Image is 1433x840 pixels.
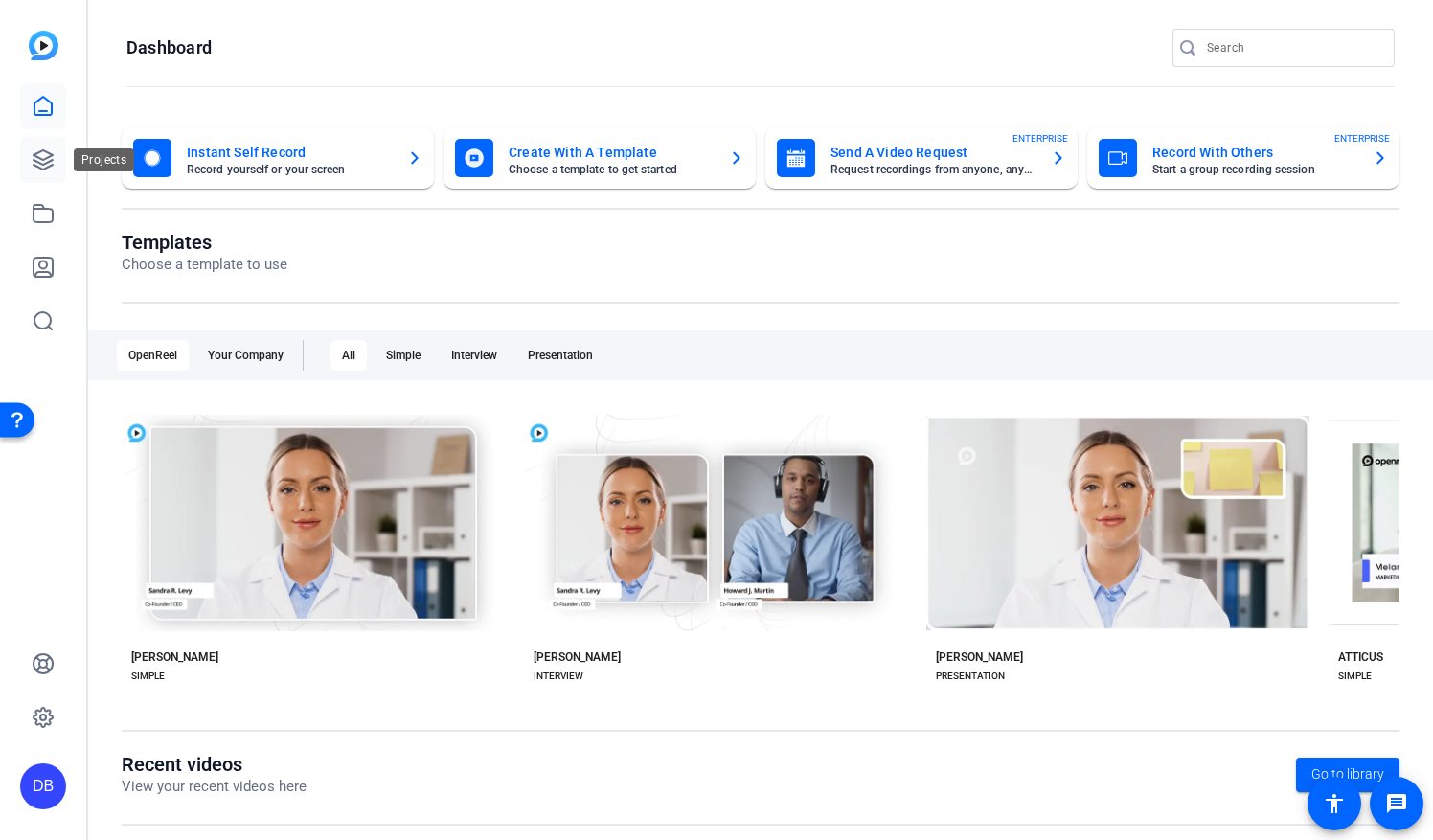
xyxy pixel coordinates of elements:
p: View your recent videos here [122,776,307,798]
button: Record With OthersStart a group recording sessionENTERPRISE [1087,127,1399,189]
span: ENTERPRISE [1334,131,1390,146]
h1: Dashboard [126,36,212,59]
div: [PERSON_NAME] [131,649,218,665]
button: Create With A TemplateChoose a template to get started [444,127,756,189]
mat-card-title: Create With A Template [509,141,714,164]
div: [PERSON_NAME] [936,649,1023,665]
a: Go to library [1296,758,1399,792]
div: Interview [440,340,509,371]
div: [PERSON_NAME] [534,649,621,665]
div: All [330,340,367,371]
img: blue-gradient.svg [29,31,58,60]
button: Instant Self RecordRecord yourself or your screen [122,127,434,189]
div: SIMPLE [1338,669,1372,684]
input: Search [1207,36,1379,59]
mat-card-subtitle: Request recordings from anyone, anywhere [830,164,1035,175]
mat-icon: message [1385,792,1408,815]
div: ATTICUS [1338,649,1383,665]
span: ENTERPRISE [1012,131,1068,146]
div: Your Company [196,340,295,371]
mat-card-subtitle: Choose a template to get started [509,164,714,175]
div: SIMPLE [131,669,165,684]
div: OpenReel [117,340,189,371]
p: Choose a template to use [122,254,287,276]
div: Projects [74,148,134,171]
h1: Recent videos [122,753,307,776]
div: PRESENTATION [936,669,1005,684]
div: DB [20,763,66,809]
div: Simple [375,340,432,371]
mat-card-subtitle: Record yourself or your screen [187,164,392,175]
mat-card-title: Instant Self Record [187,141,392,164]
div: INTERVIEW [534,669,583,684]
mat-card-subtitle: Start a group recording session [1152,164,1357,175]
h1: Templates [122,231,287,254]
mat-icon: accessibility [1323,792,1346,815]
mat-card-title: Send A Video Request [830,141,1035,164]
span: Go to library [1311,764,1384,784]
button: Send A Video RequestRequest recordings from anyone, anywhereENTERPRISE [765,127,1078,189]
mat-card-title: Record With Others [1152,141,1357,164]
div: Presentation [516,340,604,371]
